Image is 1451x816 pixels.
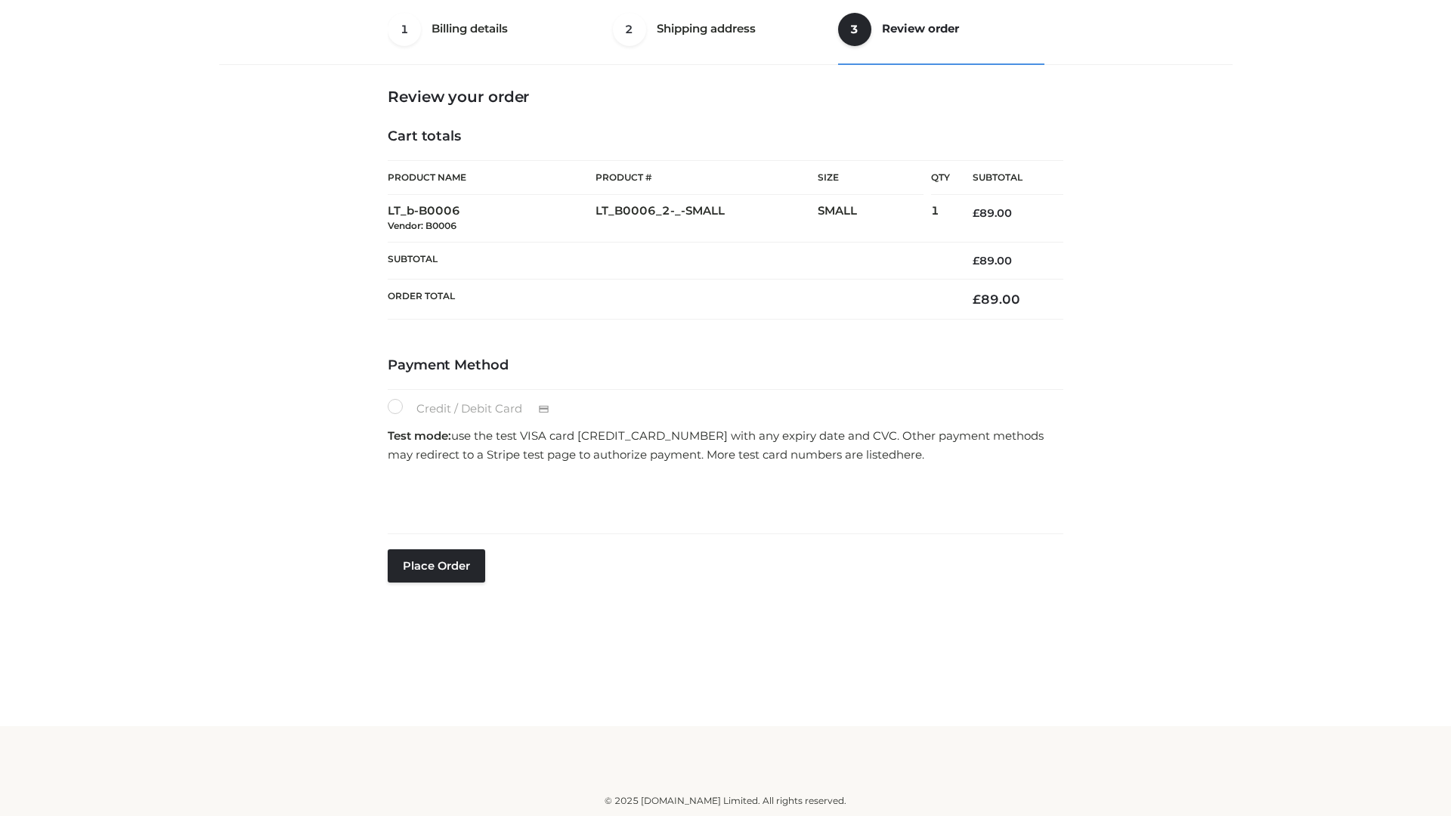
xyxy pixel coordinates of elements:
strong: Test mode: [388,428,451,443]
bdi: 89.00 [973,254,1012,267]
small: Vendor: B0006 [388,220,456,231]
bdi: 89.00 [973,206,1012,220]
span: £ [973,254,979,267]
th: Subtotal [950,161,1063,195]
th: Product # [596,160,818,195]
td: 1 [931,195,950,243]
h4: Cart totals [388,128,1063,145]
img: Credit / Debit Card [530,400,558,419]
th: Product Name [388,160,596,195]
span: £ [973,292,981,307]
label: Credit / Debit Card [388,399,565,419]
td: LT_b-B0006 [388,195,596,243]
h3: Review your order [388,88,1063,106]
p: use the test VISA card [CREDIT_CARD_NUMBER] with any expiry date and CVC. Other payment methods m... [388,426,1063,465]
th: Subtotal [388,242,950,279]
button: Place order [388,549,485,583]
h4: Payment Method [388,357,1063,374]
div: © 2025 [DOMAIN_NAME] Limited. All rights reserved. [224,793,1227,808]
th: Size [818,161,924,195]
td: SMALL [818,195,931,243]
th: Order Total [388,280,950,320]
iframe: Secure payment input frame [385,469,1060,524]
th: Qty [931,160,950,195]
bdi: 89.00 [973,292,1020,307]
span: £ [973,206,979,220]
a: here [896,447,922,462]
td: LT_B0006_2-_-SMALL [596,195,818,243]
